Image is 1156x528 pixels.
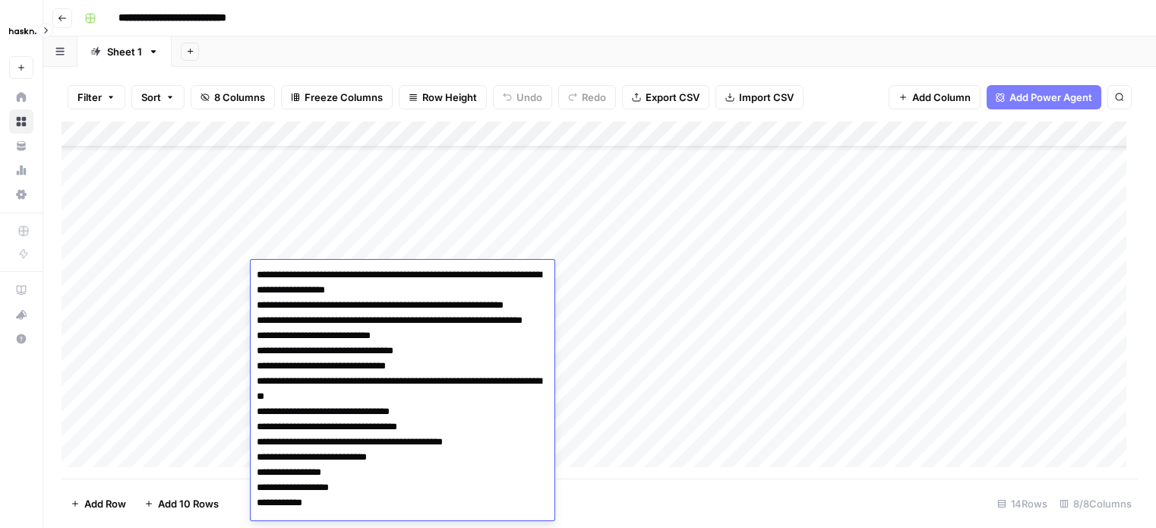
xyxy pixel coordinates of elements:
a: Your Data [9,134,33,158]
img: Haskn Logo [9,17,36,45]
div: What's new? [10,303,33,326]
span: Add Power Agent [1009,90,1092,105]
button: 8 Columns [191,85,275,109]
button: Row Height [399,85,487,109]
span: Freeze Columns [305,90,383,105]
button: Import CSV [715,85,804,109]
span: Redo [582,90,606,105]
span: Import CSV [739,90,794,105]
span: Add Column [912,90,971,105]
button: Undo [493,85,552,109]
span: Add Row [84,496,126,511]
button: Add Power Agent [987,85,1101,109]
div: Sheet 1 [107,44,142,59]
button: Sort [131,85,185,109]
span: Filter [77,90,102,105]
button: Add Column [889,85,981,109]
span: Sort [141,90,161,105]
button: Help + Support [9,327,33,351]
a: Browse [9,109,33,134]
button: Redo [558,85,616,109]
button: Workspace: Haskn [9,12,33,50]
span: Undo [516,90,542,105]
a: AirOps Academy [9,278,33,302]
button: Freeze Columns [281,85,393,109]
a: Home [9,85,33,109]
a: Usage [9,158,33,182]
span: Export CSV [646,90,700,105]
button: Add Row [62,492,135,516]
span: Row Height [422,90,477,105]
button: Filter [68,85,125,109]
a: Sheet 1 [77,36,172,67]
div: 8/8 Columns [1053,492,1138,516]
div: 14 Rows [991,492,1053,516]
button: Add 10 Rows [135,492,228,516]
button: Export CSV [622,85,709,109]
span: Add 10 Rows [158,496,219,511]
a: Settings [9,182,33,207]
button: What's new? [9,302,33,327]
span: 8 Columns [214,90,265,105]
